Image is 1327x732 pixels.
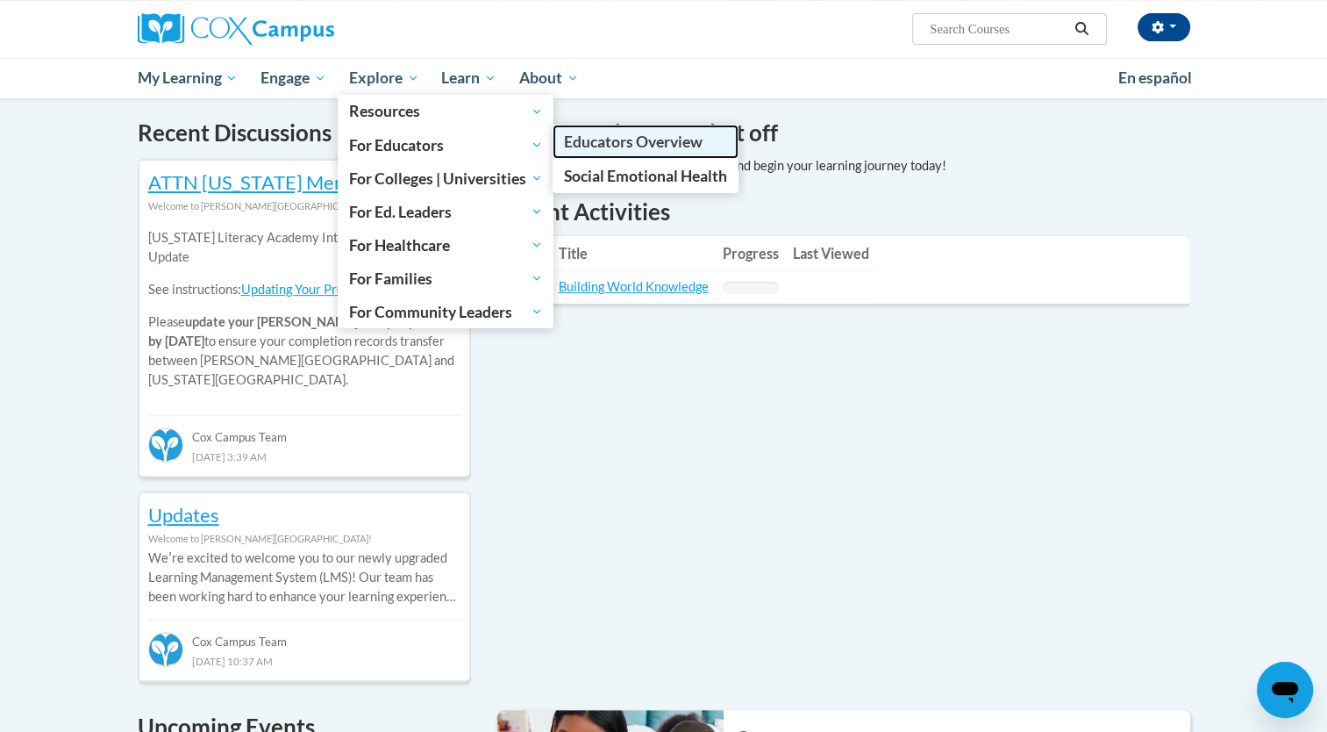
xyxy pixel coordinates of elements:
[338,228,554,262] a: For Healthcare
[148,228,460,267] p: [US_STATE] Literacy Academy Integration Important Update
[148,632,183,667] img: Cox Campus Team
[497,196,1190,227] h1: Recent Activities
[1107,60,1203,97] a: En español
[260,68,326,89] span: Engage
[148,280,460,299] p: See instructions:
[338,161,554,195] a: For Colleges | Universities
[349,101,543,122] span: Resources
[508,58,590,98] a: About
[338,195,554,228] a: For Ed. Leaders
[148,651,460,671] div: [DATE] 10:37 AM
[1118,68,1192,87] span: En español
[349,201,543,222] span: For Ed. Leaders
[111,58,1216,98] div: Main menu
[349,301,543,322] span: For Community Leaders
[148,447,460,466] div: [DATE] 3:39 AM
[786,236,876,271] th: Last Viewed
[148,620,460,651] div: Cox Campus Team
[241,282,450,297] a: Updating Your Profile on Cox Campus
[349,68,419,89] span: Explore
[137,68,238,89] span: My Learning
[716,236,786,271] th: Progress
[349,168,543,189] span: For Colleges | Universities
[148,427,183,463] img: Cox Campus Team
[138,13,334,45] img: Cox Campus
[1138,13,1190,41] button: Account Settings
[148,529,460,549] div: Welcome to [PERSON_NAME][GEOGRAPHIC_DATA]!
[338,58,431,98] a: Explore
[338,295,554,328] a: For Community Leaders
[338,95,554,128] a: Resources
[138,13,471,45] a: Cox Campus
[1068,18,1095,39] button: Search
[497,116,1190,150] h4: Continue where you left off
[138,116,471,150] h4: Recent Discussions
[430,58,508,98] a: Learn
[148,216,460,403] div: Please to ensure your completion records transfer between [PERSON_NAME][GEOGRAPHIC_DATA] and [US_...
[519,68,579,89] span: About
[553,159,738,193] a: Social Emotional Health
[148,314,446,348] b: update your [PERSON_NAME] Campus profile by [DATE]
[564,133,703,151] span: Educators Overview
[559,279,709,294] a: Building World Knowledge
[249,58,338,98] a: Engage
[126,58,250,98] a: My Learning
[928,18,1068,39] input: Search Courses
[148,503,219,527] a: Updates
[349,234,543,255] span: For Healthcare
[349,268,543,289] span: For Families
[148,549,460,606] p: Weʹre excited to welcome you to our newly upgraded Learning Management System (LMS)! Our team has...
[441,68,496,89] span: Learn
[552,236,716,271] th: Title
[1257,662,1313,718] iframe: Button to launch messaging window
[349,134,543,155] span: For Educators
[148,197,460,216] div: Welcome to [PERSON_NAME][GEOGRAPHIC_DATA]!
[148,170,388,194] a: ATTN [US_STATE] Members
[338,128,554,161] a: For Educators
[564,167,727,185] span: Social Emotional Health
[148,415,460,447] div: Cox Campus Team
[338,262,554,295] a: For Families
[553,125,738,159] a: Educators Overview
